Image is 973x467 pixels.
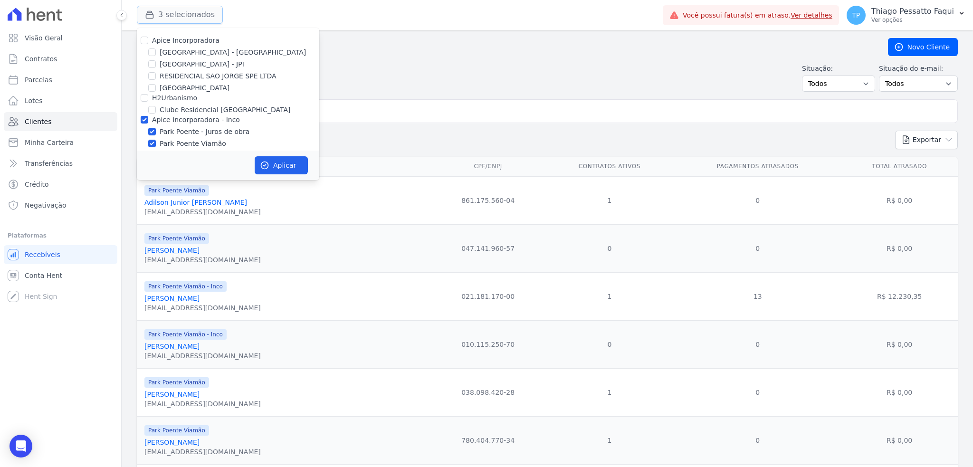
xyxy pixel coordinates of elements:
[431,368,545,416] td: 038.098.420-28
[154,102,954,121] input: Buscar por nome, CPF ou e-mail
[144,281,227,292] span: Park Poente Viamão - Inco
[544,176,674,224] td: 1
[144,303,261,313] div: [EMAIL_ADDRESS][DOMAIN_NAME]
[841,157,958,176] th: Total Atrasado
[4,154,117,173] a: Transferências
[841,368,958,416] td: R$ 0,00
[10,435,32,457] div: Open Intercom Messenger
[144,207,261,217] div: [EMAIL_ADDRESS][DOMAIN_NAME]
[144,447,261,457] div: [EMAIL_ADDRESS][DOMAIN_NAME]
[160,59,244,69] label: [GEOGRAPHIC_DATA] - JPI
[674,416,841,464] td: 0
[25,117,51,126] span: Clientes
[674,157,841,176] th: Pagamentos Atrasados
[152,37,219,44] label: Apice Incorporadora
[144,343,200,350] a: [PERSON_NAME]
[544,224,674,272] td: 0
[4,266,117,285] a: Conta Hent
[144,255,261,265] div: [EMAIL_ADDRESS][DOMAIN_NAME]
[674,176,841,224] td: 0
[841,272,958,320] td: R$ 12.230,35
[791,11,832,19] a: Ver detalhes
[4,175,117,194] a: Crédito
[544,368,674,416] td: 1
[839,2,973,29] button: TP Thiago Pessatto Faqui Ver opções
[841,176,958,224] td: R$ 0,00
[431,416,545,464] td: 780.404.770-34
[888,38,958,56] a: Novo Cliente
[544,320,674,368] td: 0
[160,83,229,93] label: [GEOGRAPHIC_DATA]
[144,233,209,244] span: Park Poente Viamão
[4,133,117,152] a: Minha Carteira
[431,320,545,368] td: 010.115.250-70
[25,159,73,168] span: Transferências
[25,96,43,105] span: Lotes
[674,224,841,272] td: 0
[431,176,545,224] td: 861.175.560-04
[137,6,223,24] button: 3 selecionados
[802,64,875,74] label: Situação:
[144,185,209,196] span: Park Poente Viamão
[841,224,958,272] td: R$ 0,00
[4,49,117,68] a: Contratos
[160,105,290,115] label: Clube Residencial [GEOGRAPHIC_DATA]
[144,425,209,436] span: Park Poente Viamão
[544,157,674,176] th: Contratos Ativos
[871,7,954,16] p: Thiago Pessatto Faqui
[160,48,306,57] label: [GEOGRAPHIC_DATA] - [GEOGRAPHIC_DATA]
[431,224,545,272] td: 047.141.960-57
[144,438,200,446] a: [PERSON_NAME]
[25,250,60,259] span: Recebíveis
[25,180,49,189] span: Crédito
[431,272,545,320] td: 021.181.170-00
[160,139,226,149] label: Park Poente Viamão
[683,10,832,20] span: Você possui fatura(s) em atraso.
[25,33,63,43] span: Visão Geral
[144,377,209,388] span: Park Poente Viamão
[137,38,873,56] h2: Clientes
[144,329,227,340] span: Park Poente Viamão - Inco
[152,94,197,102] label: H2Urbanismo
[144,199,247,206] a: Adilson Junior [PERSON_NAME]
[144,391,200,398] a: [PERSON_NAME]
[4,70,117,89] a: Parcelas
[25,75,52,85] span: Parcelas
[871,16,954,24] p: Ver opções
[144,247,200,254] a: [PERSON_NAME]
[895,131,958,149] button: Exportar
[4,29,117,48] a: Visão Geral
[544,272,674,320] td: 1
[544,416,674,464] td: 1
[25,138,74,147] span: Minha Carteira
[4,91,117,110] a: Lotes
[4,245,117,264] a: Recebíveis
[841,320,958,368] td: R$ 0,00
[674,320,841,368] td: 0
[852,12,860,19] span: TP
[8,230,114,241] div: Plataformas
[25,271,62,280] span: Conta Hent
[144,295,200,302] a: [PERSON_NAME]
[431,157,545,176] th: CPF/CNPJ
[674,368,841,416] td: 0
[25,200,67,210] span: Negativação
[160,127,249,137] label: Park Poente - Juros de obra
[144,351,261,361] div: [EMAIL_ADDRESS][DOMAIN_NAME]
[152,116,240,124] label: Apice Incorporadora - Inco
[841,416,958,464] td: R$ 0,00
[160,71,277,81] label: RESIDENCIAL SAO JORGE SPE LTDA
[879,64,958,74] label: Situação do e-mail:
[144,399,261,409] div: [EMAIL_ADDRESS][DOMAIN_NAME]
[4,196,117,215] a: Negativação
[25,54,57,64] span: Contratos
[4,112,117,131] a: Clientes
[255,156,308,174] button: Aplicar
[674,272,841,320] td: 13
